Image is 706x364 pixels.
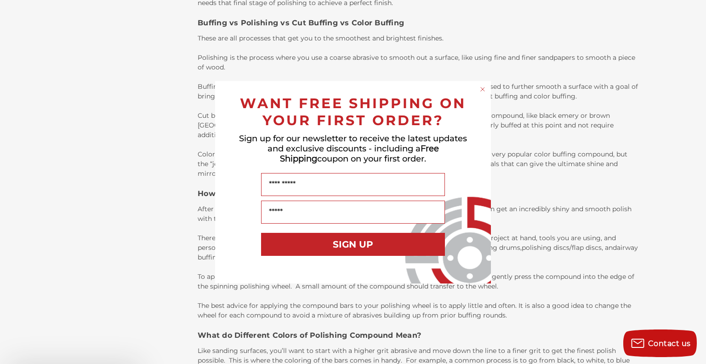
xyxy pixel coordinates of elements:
button: SIGN UP [261,233,445,256]
button: Close dialog [478,85,487,94]
span: Contact us [648,339,691,348]
button: Contact us [623,329,697,357]
span: WANT FREE SHIPPING ON YOUR FIRST ORDER? [240,95,466,129]
span: Sign up for our newsletter to receive the latest updates and exclusive discounts - including a co... [239,133,467,164]
span: Free Shipping [280,144,439,164]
